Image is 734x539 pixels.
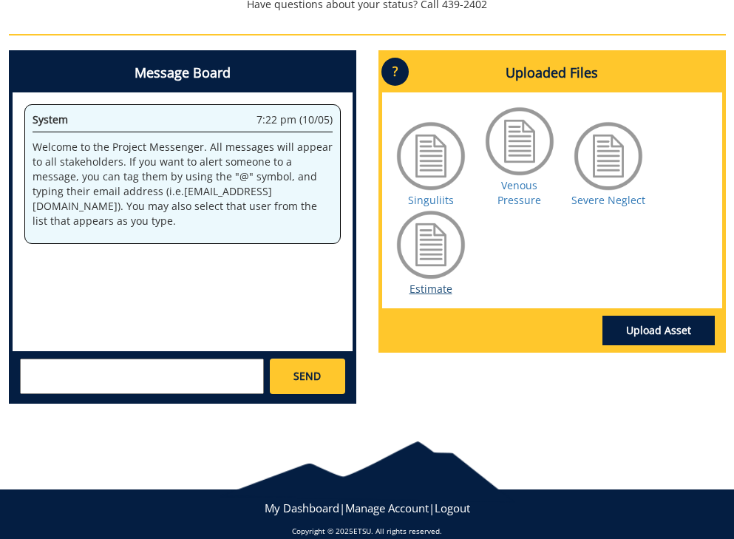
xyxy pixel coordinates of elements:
[33,140,333,228] p: Welcome to the Project Messenger. All messages will appear to all stakeholders. If you want to al...
[270,359,344,394] a: SEND
[602,316,715,345] a: Upload Asset
[382,54,722,92] h4: Uploaded Files
[571,193,645,207] a: Severe Neglect
[293,369,321,384] span: SEND
[408,193,454,207] a: Singuliits
[497,178,541,207] a: Venous Pressure
[353,526,371,536] a: ETSU
[345,501,429,515] a: Manage Account
[265,501,339,515] a: My Dashboard
[410,282,452,296] a: Estimate
[381,58,409,86] p: ?
[256,112,333,127] span: 7:22 pm (10/05)
[13,54,353,92] h4: Message Board
[33,112,68,126] span: System
[20,359,264,394] textarea: messageToSend
[435,501,470,515] a: Logout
